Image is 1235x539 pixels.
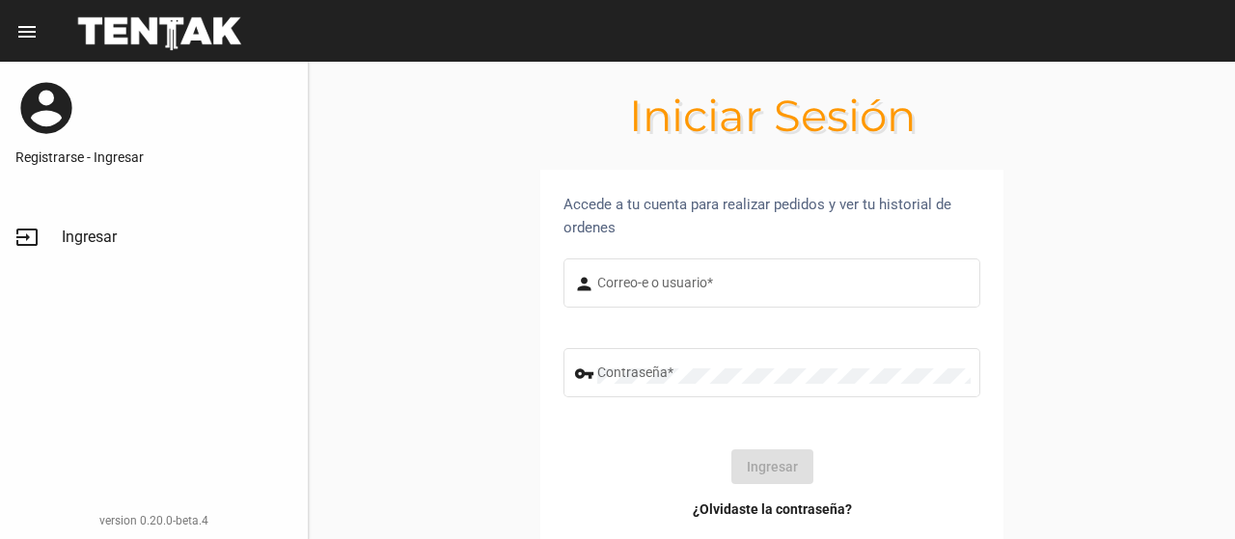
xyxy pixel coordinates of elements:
[693,499,852,519] a: ¿Olvidaste la contraseña?
[574,273,597,296] mat-icon: person
[15,20,39,43] mat-icon: menu
[15,77,77,139] mat-icon: account_circle
[15,226,39,249] mat-icon: input
[563,193,980,239] div: Accede a tu cuenta para realizar pedidos y ver tu historial de ordenes
[574,363,597,386] mat-icon: vpn_key
[15,511,292,530] div: version 0.20.0-beta.4
[309,100,1235,131] h1: Iniciar Sesión
[731,449,813,484] button: Ingresar
[15,148,292,167] a: Registrarse - Ingresar
[62,228,117,247] span: Ingresar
